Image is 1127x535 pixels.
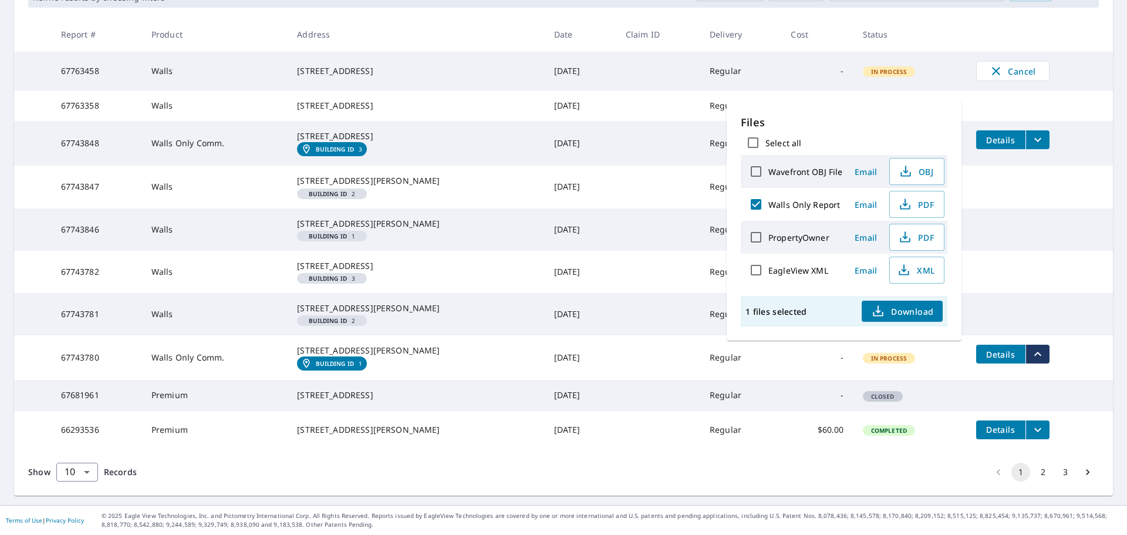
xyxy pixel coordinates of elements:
[46,516,84,524] a: Privacy Policy
[6,516,42,524] a: Terms of Use
[56,463,98,482] div: Show 10 records
[52,17,142,52] th: Report #
[288,17,544,52] th: Address
[545,90,616,121] td: [DATE]
[545,52,616,90] td: [DATE]
[976,130,1025,149] button: detailsBtn-67743848
[309,191,347,197] em: Building ID
[864,426,914,435] span: Completed
[52,293,142,335] td: 67743781
[297,142,367,156] a: Building ID3
[316,146,354,153] em: Building ID
[983,349,1018,360] span: Details
[309,318,347,324] em: Building ID
[142,251,288,293] td: Walls
[142,17,288,52] th: Product
[1025,345,1050,364] button: filesDropdownBtn-67743780
[142,208,288,251] td: Walls
[781,335,853,380] td: -
[52,90,142,121] td: 67763358
[316,360,354,367] em: Building ID
[142,166,288,208] td: Walls
[297,356,367,371] a: Building ID1
[864,354,915,362] span: In Process
[862,301,943,322] button: Download
[1034,463,1052,482] button: Go to page 2
[545,380,616,410] td: [DATE]
[545,208,616,251] td: [DATE]
[988,64,1037,78] span: Cancel
[309,233,347,239] em: Building ID
[142,335,288,380] td: Walls Only Comm.
[302,191,362,197] span: 2
[1025,420,1050,439] button: filesDropdownBtn-66293536
[852,232,880,243] span: Email
[6,517,84,524] p: |
[545,166,616,208] td: [DATE]
[297,175,535,187] div: [STREET_ADDRESS][PERSON_NAME]
[142,380,288,410] td: Premium
[52,411,142,449] td: 66293536
[700,411,781,449] td: Regular
[700,166,781,208] td: Regular
[102,512,1121,529] p: © 2025 Eagle View Technologies, Inc. and Pictometry International Corp. All Rights Reserved. Repo...
[297,218,535,230] div: [STREET_ADDRESS][PERSON_NAME]
[700,208,781,251] td: Regular
[781,17,853,52] th: Cost
[897,197,934,211] span: PDF
[889,257,944,284] button: XML
[983,134,1018,146] span: Details
[700,380,781,410] td: Regular
[889,224,944,251] button: PDF
[28,466,50,477] span: Show
[976,345,1025,364] button: detailsBtn-67743780
[768,166,842,177] label: Wavefront OBJ File
[889,191,944,218] button: PDF
[309,275,347,281] em: Building ID
[302,318,362,324] span: 2
[545,293,616,335] td: [DATE]
[781,90,853,121] td: -
[545,121,616,166] td: [DATE]
[52,251,142,293] td: 67743782
[297,65,535,77] div: [STREET_ADDRESS]
[768,232,829,243] label: PropertyOwner
[765,137,801,149] label: Select all
[297,130,535,142] div: [STREET_ADDRESS]
[897,164,934,179] span: OBJ
[768,265,828,276] label: EagleView XML
[52,380,142,410] td: 67681961
[52,166,142,208] td: 67743847
[142,411,288,449] td: Premium
[897,263,934,277] span: XML
[847,261,885,280] button: Email
[700,17,781,52] th: Delivery
[545,17,616,52] th: Date
[700,121,781,166] td: Regular
[700,251,781,293] td: Regular
[781,52,853,90] td: -
[52,121,142,166] td: 67743848
[52,52,142,90] td: 67763458
[1078,463,1097,482] button: Go to next page
[847,228,885,247] button: Email
[142,293,288,335] td: Walls
[864,392,902,401] span: Closed
[781,411,853,449] td: $60.00
[545,251,616,293] td: [DATE]
[142,52,288,90] td: Walls
[104,466,137,477] span: Records
[142,121,288,166] td: Walls Only Comm.
[142,90,288,121] td: Walls
[545,411,616,449] td: [DATE]
[871,304,933,318] span: Download
[847,163,885,181] button: Email
[700,293,781,335] td: Regular
[297,389,535,401] div: [STREET_ADDRESS]
[852,265,880,276] span: Email
[1011,463,1030,482] button: page 1
[297,345,535,356] div: [STREET_ADDRESS][PERSON_NAME]
[302,233,362,239] span: 1
[976,61,1050,81] button: Cancel
[976,420,1025,439] button: detailsBtn-66293536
